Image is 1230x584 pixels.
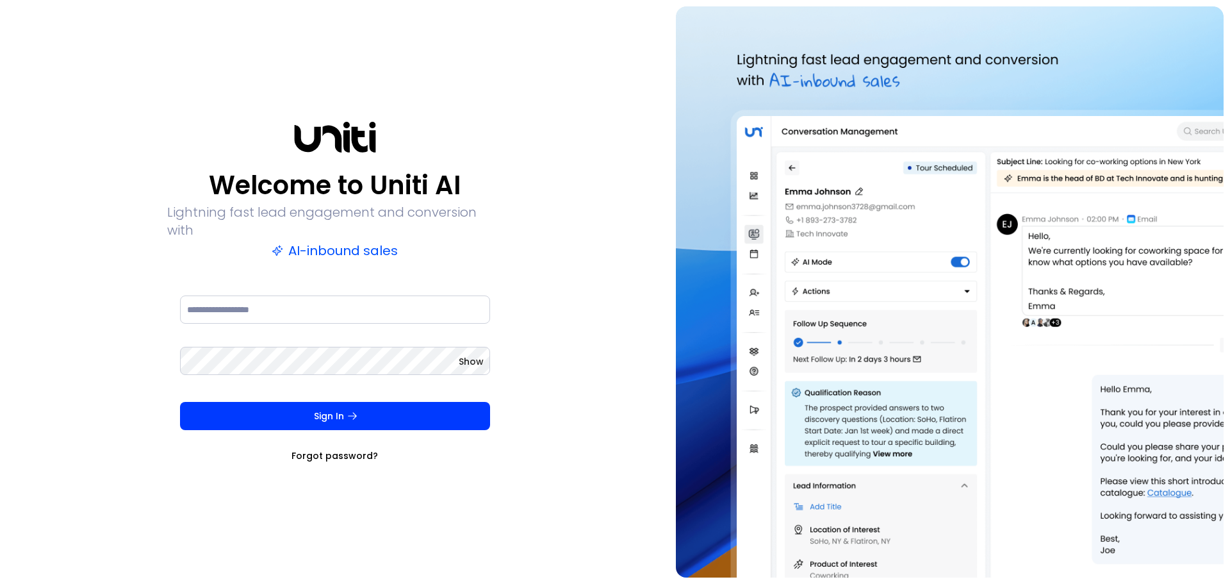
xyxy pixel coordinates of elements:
[167,203,503,239] p: Lightning fast lead engagement and conversion with
[459,355,484,368] button: Show
[180,402,490,430] button: Sign In
[272,242,398,260] p: AI-inbound sales
[291,449,378,462] a: Forgot password?
[209,170,461,201] p: Welcome to Uniti AI
[676,6,1224,578] img: auth-hero.png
